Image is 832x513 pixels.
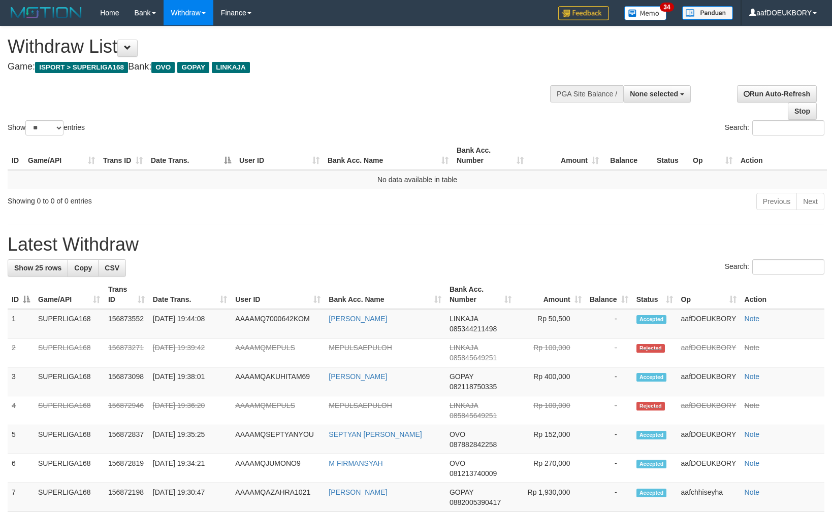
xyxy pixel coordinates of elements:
[8,170,827,189] td: No data available in table
[752,120,824,135] input: Search:
[450,354,497,362] span: Copy 085845649251 to clipboard
[450,401,478,409] span: LINKAJA
[74,264,92,272] span: Copy
[8,396,34,425] td: 4
[329,488,387,496] a: [PERSON_NAME]
[677,425,741,454] td: aafDOEUKBORY
[151,62,175,73] span: OVO
[677,338,741,367] td: aafDOEUKBORY
[450,344,478,352] span: LINKAJA
[329,344,392,352] a: MEPULSAEPULOH
[745,488,760,496] a: Note
[450,498,501,506] span: Copy 0882005390417 to clipboard
[450,488,473,496] span: GOPAY
[231,425,325,454] td: AAAAMQSEPTYANYOU
[34,280,104,309] th: Game/API: activate to sort column ascending
[737,85,817,102] a: Run Auto-Refresh
[8,454,34,483] td: 6
[745,315,760,323] a: Note
[149,454,232,483] td: [DATE] 19:34:21
[231,367,325,396] td: AAAAMQAKUHITAM69
[149,309,232,338] td: [DATE] 19:44:08
[632,280,677,309] th: Status: activate to sort column ascending
[603,141,653,170] th: Balance
[653,141,689,170] th: Status
[329,401,392,409] a: MEPULSAEPULOH
[231,396,325,425] td: AAAAMQMEPULS
[636,373,667,382] span: Accepted
[677,367,741,396] td: aafDOEUKBORY
[104,425,149,454] td: 156872837
[68,259,99,277] a: Copy
[450,315,478,323] span: LINKAJA
[516,309,586,338] td: Rp 50,500
[149,338,232,367] td: [DATE] 19:39:42
[450,383,497,391] span: Copy 082118750335 to clipboard
[677,280,741,309] th: Op: activate to sort column ascending
[586,280,632,309] th: Balance: activate to sort column ascending
[796,193,824,210] a: Next
[788,102,817,120] a: Stop
[450,469,497,477] span: Copy 081213740009 to clipboard
[34,367,104,396] td: SUPERLIGA168
[741,280,824,309] th: Action
[34,483,104,512] td: SUPERLIGA168
[516,425,586,454] td: Rp 152,000
[756,193,797,210] a: Previous
[528,141,603,170] th: Amount: activate to sort column ascending
[8,309,34,338] td: 1
[677,454,741,483] td: aafDOEUKBORY
[677,396,741,425] td: aafDOEUKBORY
[586,396,632,425] td: -
[516,338,586,367] td: Rp 100,000
[329,372,387,381] a: [PERSON_NAME]
[35,62,128,73] span: ISPORT > SUPERLIGA168
[8,141,24,170] th: ID
[624,6,667,20] img: Button%20Memo.svg
[745,459,760,467] a: Note
[34,396,104,425] td: SUPERLIGA168
[8,280,34,309] th: ID: activate to sort column descending
[636,315,667,324] span: Accepted
[14,264,61,272] span: Show 25 rows
[516,367,586,396] td: Rp 400,000
[450,440,497,449] span: Copy 087882842258 to clipboard
[630,90,678,98] span: None selected
[752,259,824,275] input: Search:
[149,483,232,512] td: [DATE] 19:30:47
[725,120,824,135] label: Search:
[324,141,453,170] th: Bank Acc. Name: activate to sort column ascending
[149,425,232,454] td: [DATE] 19:35:25
[8,425,34,454] td: 5
[104,338,149,367] td: 156873271
[636,489,667,497] span: Accepted
[231,454,325,483] td: AAAAMQJUMONO9
[99,141,147,170] th: Trans ID: activate to sort column ascending
[636,431,667,439] span: Accepted
[516,483,586,512] td: Rp 1,930,000
[34,425,104,454] td: SUPERLIGA168
[636,344,665,353] span: Rejected
[329,430,422,438] a: SEPTYAN [PERSON_NAME]
[677,309,741,338] td: aafDOEUKBORY
[450,459,465,467] span: OVO
[329,459,382,467] a: M FIRMANSYAH
[516,280,586,309] th: Amount: activate to sort column ascending
[636,402,665,411] span: Rejected
[586,425,632,454] td: -
[25,120,63,135] select: Showentries
[34,309,104,338] td: SUPERLIGA168
[104,483,149,512] td: 156872198
[516,454,586,483] td: Rp 270,000
[8,259,68,277] a: Show 25 rows
[725,259,824,275] label: Search:
[450,430,465,438] span: OVO
[453,141,528,170] th: Bank Acc. Number: activate to sort column ascending
[745,372,760,381] a: Note
[682,6,733,20] img: panduan.png
[558,6,609,20] img: Feedback.jpg
[586,338,632,367] td: -
[104,454,149,483] td: 156872819
[8,120,85,135] label: Show entries
[231,483,325,512] td: AAAAMQAZAHRA1021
